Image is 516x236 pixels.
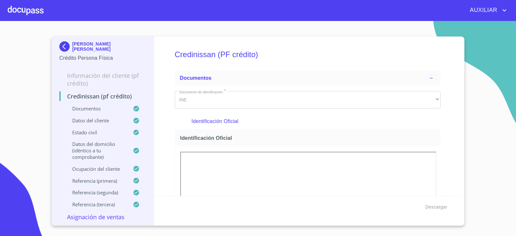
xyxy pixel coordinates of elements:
p: [PERSON_NAME] [PERSON_NAME] [72,41,146,52]
div: INE [175,91,441,108]
p: Estado civil [59,129,133,136]
span: Descargar [425,203,447,211]
p: Información del cliente (PF crédito) [59,72,146,87]
p: Credinissan (PF crédito) [59,92,146,100]
button: Descargar [423,201,450,213]
p: Referencia (tercera) [59,201,133,208]
p: Referencia (primera) [59,178,133,184]
p: Asignación de Ventas [59,213,146,221]
span: Identificación Oficial [180,135,438,141]
p: Documentos [59,105,133,112]
p: Referencia (segunda) [59,189,133,196]
span: Documentos [180,75,212,81]
button: account of current user [465,5,508,15]
span: AUXILIAR [465,5,501,15]
h5: Credinissan (PF crédito) [175,41,441,68]
p: Datos del domicilio (idéntico a tu comprobante) [59,141,133,160]
img: Docupass spot blue [59,41,72,52]
p: Datos del cliente [59,117,133,124]
p: Ocupación del Cliente [59,166,133,172]
p: Crédito Persona Física [59,54,146,62]
div: Documentos [175,70,441,86]
p: Identificación Oficial [192,118,424,125]
div: [PERSON_NAME] [PERSON_NAME] [59,41,146,54]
